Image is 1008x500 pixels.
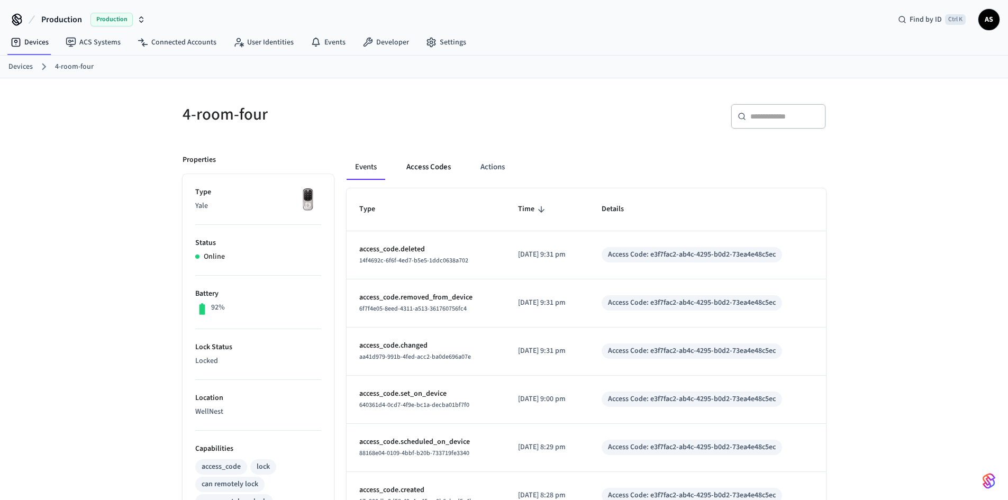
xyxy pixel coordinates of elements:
[204,251,225,262] p: Online
[608,442,776,453] div: Access Code: e3f7fac2-ab4c-4295-b0d2-73ea4e48c5ec
[518,346,576,357] p: [DATE] 9:31 pm
[2,33,57,52] a: Devices
[183,104,498,125] h5: 4-room-four
[979,10,998,29] span: AS
[90,13,133,26] span: Production
[518,442,576,453] p: [DATE] 8:29 pm
[359,201,389,217] span: Type
[295,187,321,213] img: Yale Assure Touchscreen Wifi Smart Lock, Satin Nickel, Front
[195,443,321,454] p: Capabilities
[608,394,776,405] div: Access Code: e3f7fac2-ab4c-4295-b0d2-73ea4e48c5ec
[417,33,475,52] a: Settings
[195,406,321,417] p: WellNest
[608,297,776,308] div: Access Code: e3f7fac2-ab4c-4295-b0d2-73ea4e48c5ec
[359,352,471,361] span: aa41d979-991b-4fed-acc2-ba0de696a07e
[347,154,826,180] div: ant example
[359,449,469,458] span: 88168e04-0109-4bbf-b20b-733719fe3340
[57,33,129,52] a: ACS Systems
[359,304,467,313] span: 6f7f4e05-8eed-4311-a513-361760756fc4
[359,256,468,265] span: 14f4692c-6f6f-4ed7-b5e5-1ddc0638a702
[518,394,576,405] p: [DATE] 9:00 pm
[195,201,321,212] p: Yale
[195,288,321,299] p: Battery
[257,461,270,472] div: lock
[359,292,493,303] p: access_code.removed_from_device
[359,340,493,351] p: access_code.changed
[602,201,638,217] span: Details
[359,401,469,410] span: 640361d4-0cd7-4f9e-bc1a-decba01bf7f0
[518,201,548,217] span: Time
[978,9,1000,30] button: AS
[359,388,493,399] p: access_code.set_on_device
[195,393,321,404] p: Location
[983,472,995,489] img: SeamLogoGradient.69752ec5.svg
[129,33,225,52] a: Connected Accounts
[472,154,513,180] button: Actions
[195,342,321,353] p: Lock Status
[195,356,321,367] p: Locked
[211,302,225,313] p: 92%
[202,479,258,490] div: can remotely lock
[398,154,459,180] button: Access Codes
[225,33,302,52] a: User Identities
[55,61,94,72] a: 4-room-four
[354,33,417,52] a: Developer
[608,249,776,260] div: Access Code: e3f7fac2-ab4c-4295-b0d2-73ea4e48c5ec
[359,485,493,496] p: access_code.created
[608,346,776,357] div: Access Code: e3f7fac2-ab4c-4295-b0d2-73ea4e48c5ec
[302,33,354,52] a: Events
[518,297,576,308] p: [DATE] 9:31 pm
[910,14,942,25] span: Find by ID
[195,238,321,249] p: Status
[889,10,974,29] div: Find by IDCtrl K
[347,154,385,180] button: Events
[195,187,321,198] p: Type
[183,154,216,166] p: Properties
[359,244,493,255] p: access_code.deleted
[202,461,241,472] div: access_code
[945,14,966,25] span: Ctrl K
[518,249,576,260] p: [DATE] 9:31 pm
[8,61,33,72] a: Devices
[41,13,82,26] span: Production
[359,437,493,448] p: access_code.scheduled_on_device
